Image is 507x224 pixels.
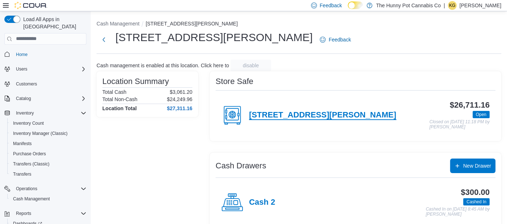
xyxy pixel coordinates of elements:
span: Transfers (Classic) [10,160,86,168]
span: Catalog [13,94,86,103]
a: Home [13,50,30,59]
span: Transfers [13,171,31,177]
span: Customers [13,79,86,88]
span: Inventory Manager (Classic) [10,129,86,138]
h3: Store Safe [216,77,253,86]
p: The Hunny Pot Cannabis Co [376,1,441,10]
span: Operations [16,186,37,192]
a: Purchase Orders [10,149,49,158]
span: Purchase Orders [13,151,46,157]
button: Inventory [13,109,37,117]
button: Operations [1,184,89,194]
input: Dark Mode [348,1,363,9]
h4: Location Total [102,105,137,111]
a: Transfers [10,170,34,179]
span: Cash Management [13,196,50,202]
span: Inventory Manager (Classic) [13,131,68,136]
span: Manifests [10,139,86,148]
button: Inventory [1,108,89,118]
button: Transfers [7,169,89,179]
span: Transfers (Classic) [13,161,49,167]
span: Inventory [16,110,34,116]
span: Home [13,50,86,59]
span: Cashed In [466,199,486,205]
button: Users [1,64,89,74]
button: Next [97,32,111,47]
button: Cash Management [7,194,89,204]
button: Home [1,49,89,60]
p: Closed on [DATE] 11:18 PM by [PERSON_NAME] [429,120,490,129]
span: New Drawer [463,162,491,169]
span: Operations [13,184,86,193]
p: Cash management is enabled at this location. Click here to [97,63,229,68]
a: Inventory Count [10,119,47,128]
button: Customers [1,79,89,89]
p: $3,061.20 [170,89,192,95]
h3: Location Summary [102,77,169,86]
button: Catalog [1,93,89,104]
span: Inventory Count [10,119,86,128]
button: Reports [13,209,34,218]
a: Customers [13,80,40,88]
button: Cash Management [97,21,139,27]
nav: An example of EuiBreadcrumbs [97,20,501,29]
a: Feedback [317,32,353,47]
div: Kelsey Gourdine [448,1,457,10]
span: disable [243,62,259,69]
button: Catalog [13,94,34,103]
span: Inventory Count [13,120,44,126]
span: Transfers [10,170,86,179]
span: Inventory [13,109,86,117]
button: Operations [13,184,40,193]
button: disable [230,60,271,71]
h4: [STREET_ADDRESS][PERSON_NAME] [249,111,396,120]
button: Manifests [7,139,89,149]
h6: Total Cash [102,89,126,95]
span: Feedback [328,36,351,43]
span: Users [13,65,86,73]
span: Customers [16,81,37,87]
p: Cashed In on [DATE] 8:45 AM by [PERSON_NAME] [426,207,490,217]
h3: Cash Drawers [216,161,266,170]
a: Manifests [10,139,34,148]
h4: Cash 2 [249,198,275,207]
span: Home [16,52,28,57]
button: Inventory Count [7,118,89,128]
span: Cashed In [463,198,490,205]
button: Users [13,65,30,73]
a: Cash Management [10,195,53,203]
span: Catalog [16,96,31,101]
h3: $26,711.16 [450,101,490,109]
h3: $300.00 [461,188,490,197]
a: Transfers (Classic) [10,160,52,168]
p: $24,249.96 [167,96,192,102]
span: Reports [16,211,31,216]
button: Inventory Manager (Classic) [7,128,89,139]
h1: [STREET_ADDRESS][PERSON_NAME] [115,30,312,45]
a: Inventory Manager (Classic) [10,129,70,138]
span: KG [449,1,455,10]
span: Manifests [13,141,32,147]
p: [PERSON_NAME] [459,1,501,10]
button: Purchase Orders [7,149,89,159]
span: Cash Management [10,195,86,203]
button: Reports [1,208,89,219]
p: | [443,1,445,10]
img: Cova [15,2,47,9]
span: Open [476,111,486,118]
button: [STREET_ADDRESS][PERSON_NAME] [146,21,238,27]
span: Reports [13,209,86,218]
h6: Total Non-Cash [102,96,138,102]
button: New Drawer [450,159,495,173]
h4: $27,311.16 [167,105,192,111]
button: Transfers (Classic) [7,159,89,169]
span: Feedback [320,2,342,9]
span: Open [473,111,490,118]
span: Users [16,66,27,72]
span: Load All Apps in [GEOGRAPHIC_DATA] [20,16,86,30]
span: Purchase Orders [10,149,86,158]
